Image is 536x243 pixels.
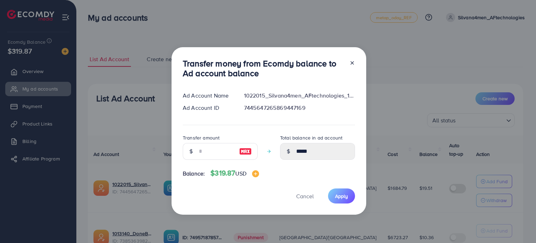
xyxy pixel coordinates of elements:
[210,169,259,178] h4: $319.87
[235,170,246,177] span: USD
[335,193,348,200] span: Apply
[287,188,322,203] button: Cancel
[183,58,344,79] h3: Transfer money from Ecomdy balance to Ad account balance
[238,104,361,112] div: 7445647265869447169
[177,104,238,112] div: Ad Account ID
[239,147,252,156] img: image
[177,92,238,100] div: Ad Account Name
[280,134,342,141] label: Total balance in ad account
[296,192,314,200] span: Cancel
[252,170,259,177] img: image
[238,92,361,100] div: 1022015_Silvana4men_AFtechnologies_1733574856174
[183,170,205,178] span: Balance:
[328,188,355,203] button: Apply
[183,134,220,141] label: Transfer amount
